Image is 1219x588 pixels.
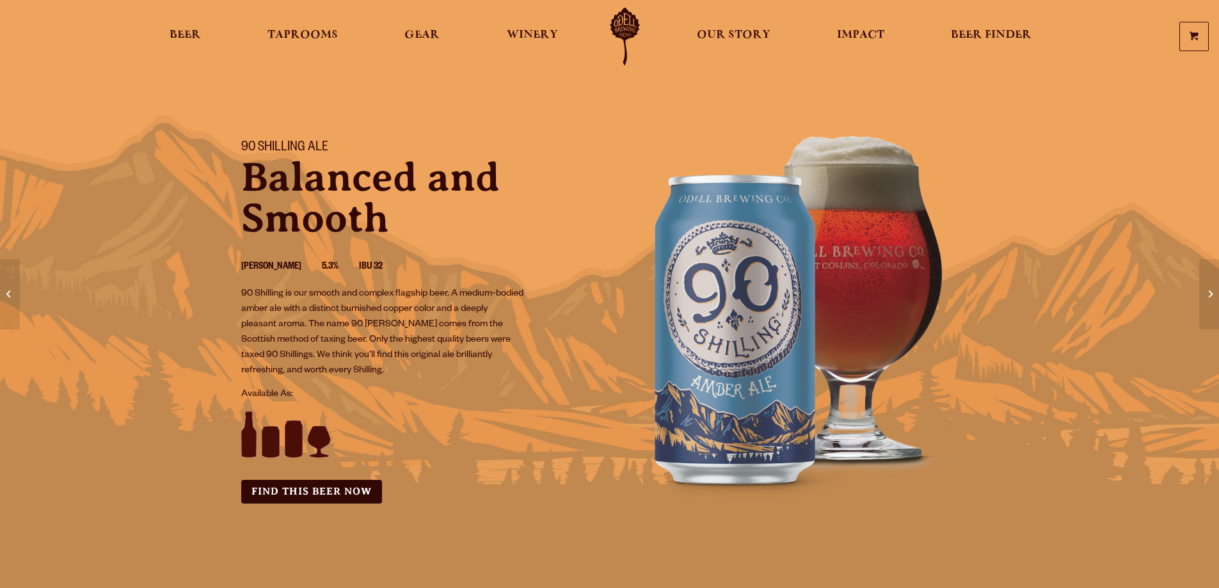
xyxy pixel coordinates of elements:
a: Gear [396,8,448,65]
p: 90 Shilling is our smooth and complex flagship beer. A medium-bodied amber ale with a distinct bu... [241,287,524,379]
li: IBU 32 [359,259,403,276]
a: Impact [829,8,893,65]
li: 5.3% [322,259,359,276]
a: Winery [498,8,566,65]
span: Gear [404,30,440,40]
a: Find this Beer Now [241,480,382,504]
span: Beer [170,30,201,40]
a: Our Story [689,8,779,65]
p: Balanced and Smooth [241,157,594,239]
a: Beer [161,8,209,65]
a: Odell Home [601,8,649,65]
a: Beer Finder [943,8,1040,65]
h1: 90 Shilling Ale [241,140,594,157]
p: Available As: [241,387,594,402]
span: Impact [837,30,884,40]
span: Beer Finder [951,30,1032,40]
span: Our Story [697,30,770,40]
span: Taprooms [267,30,338,40]
li: [PERSON_NAME] [241,259,322,276]
span: Winery [507,30,558,40]
a: Taprooms [259,8,346,65]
